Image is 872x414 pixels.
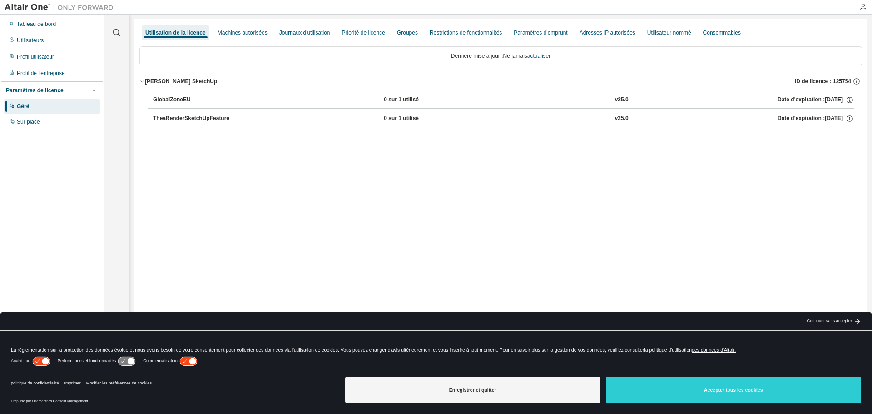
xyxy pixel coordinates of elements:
font: Dernière mise à jour : [451,53,503,59]
img: Altaïr Un [5,3,118,12]
button: [PERSON_NAME] SketchUpID de licence : 125754 [139,71,862,91]
font: Journaux d'utilisation [279,30,330,36]
font: Paramètres d'emprunt [514,30,567,36]
button: TheaRenderSketchUpFeature0 sur 1 utilisév25.0Date d'expiration :[DATE] [153,109,854,129]
font: TheaRenderSketchUpFeature [153,115,229,121]
font: Restrictions de fonctionnalités [430,30,502,36]
font: GlobalZoneEU [153,96,191,103]
font: Groupes [397,30,418,36]
font: Profil utilisateur [17,54,54,60]
font: 0 sur 1 utilisé [384,115,419,121]
font: Ne jamais [503,53,527,59]
font: Géré [17,103,29,110]
font: Utilisateur nommé [647,30,691,36]
font: [DATE] [825,96,843,103]
font: Sur place [17,119,40,125]
font: Profil de l'entreprise [17,70,65,76]
font: [DATE] [825,115,843,121]
font: Consommables [703,30,741,36]
font: v25.0 [615,115,629,121]
font: Date d'expiration : [778,96,825,103]
font: 0 sur 1 utilisé [384,96,419,103]
font: Date d'expiration : [778,115,825,121]
font: Utilisateurs [17,37,44,44]
font: Tableau de bord [17,21,56,27]
font: Machines autorisées [218,30,268,36]
font: v25.0 [615,96,629,103]
button: GlobalZoneEU0 sur 1 utilisév25.0Date d'expiration :[DATE] [153,90,854,110]
font: [PERSON_NAME] SketchUp [145,78,217,85]
font: Priorité de licence [342,30,385,36]
font: Utilisation de la licence [145,30,206,36]
font: Adresses IP autorisées [580,30,635,36]
font: actualiser [527,53,550,59]
font: Paramètres de licence [6,87,64,94]
font: ID de licence : 125754 [795,78,851,85]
